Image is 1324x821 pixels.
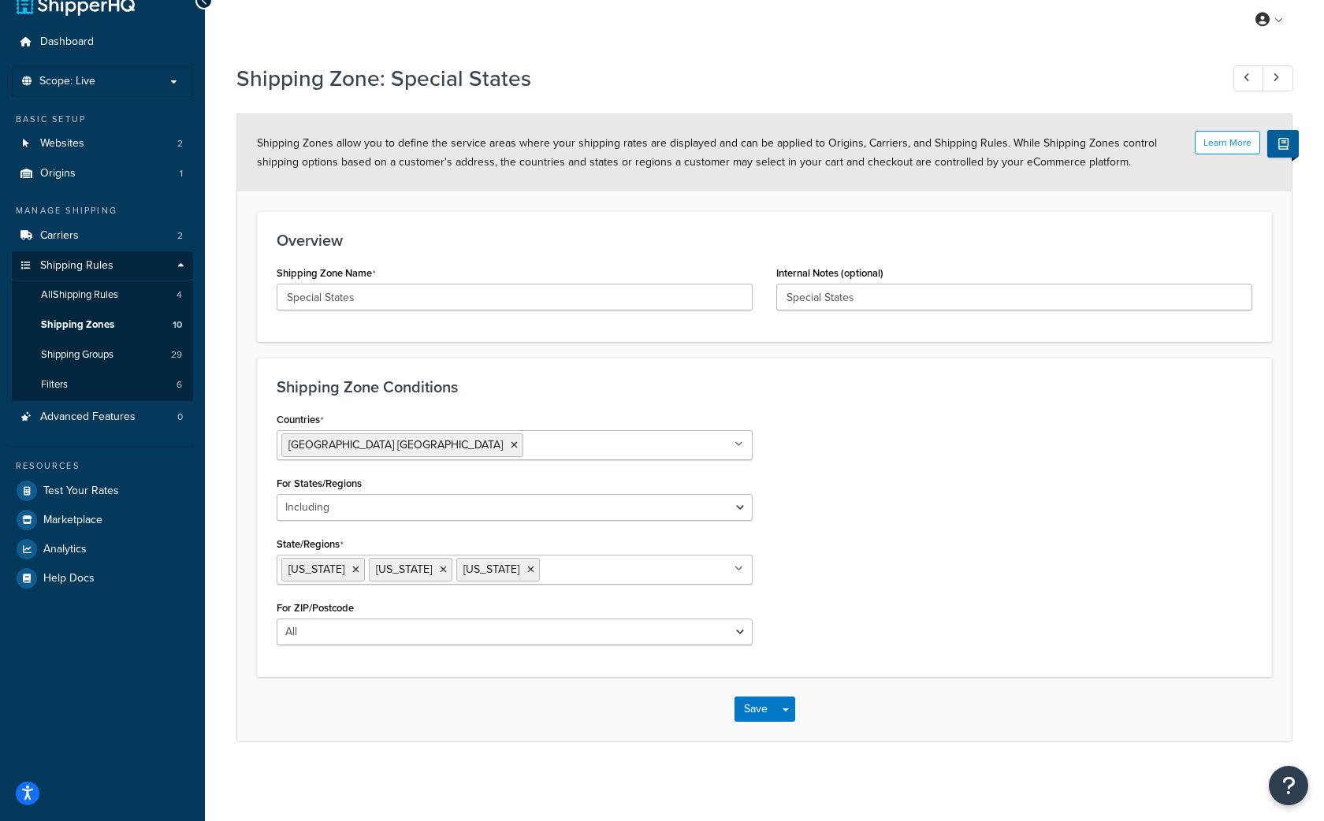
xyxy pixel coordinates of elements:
[277,477,362,489] label: For States/Regions
[40,167,76,180] span: Origins
[277,538,344,551] label: State/Regions
[41,318,114,332] span: Shipping Zones
[12,535,193,563] a: Analytics
[177,378,182,392] span: 6
[12,221,193,251] a: Carriers2
[12,28,193,57] a: Dashboard
[43,514,102,527] span: Marketplace
[40,410,136,424] span: Advanced Features
[43,485,119,498] span: Test Your Rates
[277,232,1252,249] h3: Overview
[12,340,193,370] a: Shipping Groups29
[12,370,193,399] li: Filters
[12,251,193,401] li: Shipping Rules
[12,310,193,340] a: Shipping Zones10
[41,288,118,302] span: All Shipping Rules
[277,378,1252,396] h3: Shipping Zone Conditions
[12,310,193,340] li: Shipping Zones
[277,414,324,426] label: Countries
[12,459,193,473] div: Resources
[12,251,193,280] a: Shipping Rules
[12,280,193,310] a: AllShipping Rules4
[735,697,777,722] button: Save
[12,370,193,399] a: Filters6
[12,129,193,158] li: Websites
[463,561,519,578] span: [US_STATE]
[40,229,79,243] span: Carriers
[12,129,193,158] a: Websites2
[12,403,193,432] li: Advanced Features
[12,204,193,217] div: Manage Shipping
[40,35,94,49] span: Dashboard
[177,410,183,424] span: 0
[43,572,95,585] span: Help Docs
[43,543,87,556] span: Analytics
[171,348,182,362] span: 29
[41,348,113,362] span: Shipping Groups
[177,288,182,302] span: 4
[40,259,113,273] span: Shipping Rules
[277,267,376,280] label: Shipping Zone Name
[1195,131,1260,154] button: Learn More
[1233,65,1264,91] a: Previous Record
[12,159,193,188] a: Origins1
[39,75,95,88] span: Scope: Live
[277,602,354,614] label: For ZIP/Postcode
[376,561,432,578] span: [US_STATE]
[12,506,193,534] a: Marketplace
[12,221,193,251] li: Carriers
[177,229,183,243] span: 2
[180,167,183,180] span: 1
[12,113,193,126] div: Basic Setup
[173,318,182,332] span: 10
[40,137,84,150] span: Websites
[1269,766,1308,805] button: Open Resource Center
[41,378,68,392] span: Filters
[177,137,183,150] span: 2
[236,63,1204,94] h1: Shipping Zone: Special States
[12,340,193,370] li: Shipping Groups
[288,561,344,578] span: [US_STATE]
[12,403,193,432] a: Advanced Features0
[12,477,193,505] a: Test Your Rates
[288,437,503,453] span: [GEOGRAPHIC_DATA] [GEOGRAPHIC_DATA]
[257,135,1157,170] span: Shipping Zones allow you to define the service areas where your shipping rates are displayed and ...
[1263,65,1293,91] a: Next Record
[776,267,883,279] label: Internal Notes (optional)
[12,564,193,593] a: Help Docs
[12,159,193,188] li: Origins
[1267,130,1299,158] button: Show Help Docs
